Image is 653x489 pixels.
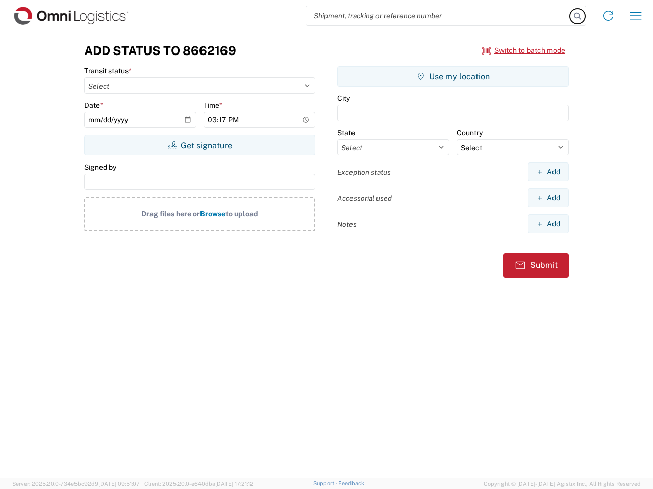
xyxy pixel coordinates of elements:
[337,128,355,138] label: State
[84,66,132,75] label: Transit status
[337,66,569,87] button: Use my location
[84,101,103,110] label: Date
[337,194,392,203] label: Accessorial used
[337,220,357,229] label: Notes
[98,481,140,487] span: [DATE] 09:51:07
[503,253,569,278] button: Submit
[141,210,200,218] span: Drag files here or
[215,481,254,487] span: [DATE] 17:21:12
[306,6,570,25] input: Shipment, tracking or reference number
[338,480,364,486] a: Feedback
[528,162,569,181] button: Add
[204,101,222,110] label: Time
[12,481,140,487] span: Server: 2025.20.0-734e5bc92d9
[528,188,569,207] button: Add
[457,128,483,138] label: Country
[484,479,641,488] span: Copyright © [DATE]-[DATE] Agistix Inc., All Rights Reserved
[528,214,569,233] button: Add
[144,481,254,487] span: Client: 2025.20.0-e640dba
[84,162,116,172] label: Signed by
[84,43,236,58] h3: Add Status to 8662169
[225,210,258,218] span: to upload
[313,480,339,486] a: Support
[337,94,350,103] label: City
[84,135,315,155] button: Get signature
[482,42,565,59] button: Switch to batch mode
[200,210,225,218] span: Browse
[337,168,391,177] label: Exception status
